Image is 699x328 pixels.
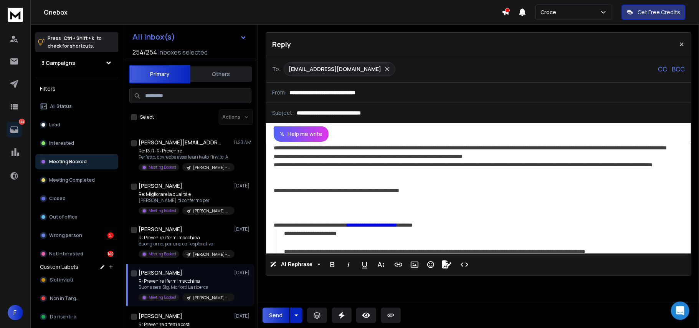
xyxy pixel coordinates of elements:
[263,308,289,323] button: Send
[540,8,559,16] p: Croce
[391,257,406,272] button: Insert Link (Ctrl+K)
[139,154,231,160] p: Perfetto, dovrebbe esserle arrivato l'invito. A
[49,177,95,183] p: Meeting Completed
[8,8,23,22] img: logo
[234,270,251,276] p: [DATE]
[139,148,231,154] p: Re: R: R: R: Prevenire
[49,195,66,202] p: Closed
[35,246,118,262] button: Not Interested142
[289,65,381,73] p: [EMAIL_ADDRESS][DOMAIN_NAME]
[139,312,182,320] h1: [PERSON_NAME]
[139,235,231,241] p: R: Prevenire i fermi macchina
[35,309,118,325] button: Da risentire
[139,269,182,277] h1: [PERSON_NAME]
[132,48,157,57] span: 254 / 254
[19,119,25,125] p: 144
[139,278,231,284] p: R: Prevenire i fermi macchina
[140,114,154,120] label: Select
[107,232,114,239] div: 2
[35,291,118,306] button: Non in Target
[48,35,102,50] p: Press to check for shortcuts.
[672,65,685,74] p: BCC
[49,140,74,146] p: Interested
[35,191,118,206] button: Closed
[139,197,231,204] p: [PERSON_NAME], ti confermo per
[149,295,176,300] p: Meeting Booked
[268,257,322,272] button: AI Rephrase
[35,228,118,243] button: Wrong person2
[50,295,81,301] span: Non in Target
[49,159,87,165] p: Meeting Booked
[159,48,208,57] h3: Inboxes selected
[149,164,176,170] p: Meeting Booked
[357,257,372,272] button: Underline (Ctrl+U)
[139,284,231,290] p: Buonasera Sig. Morlotti La ricerca
[35,55,118,71] button: 3 Campaigns
[41,59,75,67] h1: 3 Campaigns
[35,272,118,288] button: Slot inviati
[50,314,76,320] span: Da risentire
[272,109,294,117] p: Subject:
[440,257,454,272] button: Signature
[190,66,252,83] button: Others
[621,5,686,20] button: Get Free Credits
[193,295,230,301] p: [PERSON_NAME] - ottimizzazione processi produttivi
[35,136,118,151] button: Interested
[44,8,502,17] h1: Onebox
[49,251,83,257] p: Not Interested
[49,214,78,220] p: Out of office
[149,208,176,214] p: Meeting Booked
[139,241,231,247] p: Buongiorno, per una call esplorativa,
[50,103,72,109] p: All Status
[35,172,118,188] button: Meeting Completed
[373,257,388,272] button: More Text
[8,305,23,320] button: F
[139,139,223,146] h1: [PERSON_NAME][EMAIL_ADDRESS][DOMAIN_NAME]
[35,99,118,114] button: All Status
[35,154,118,169] button: Meeting Booked
[63,34,95,43] span: Ctrl + Shift + k
[272,65,281,73] p: To:
[193,252,230,257] p: [PERSON_NAME] - ottimizzazione processi produttivi
[234,313,251,319] p: [DATE]
[658,65,667,74] p: CC
[457,257,472,272] button: Code View
[126,29,253,45] button: All Inbox(s)
[132,33,175,41] h1: All Inbox(s)
[671,301,689,320] div: Open Intercom Messenger
[423,257,438,272] button: Emoticons
[35,117,118,133] button: Lead
[50,277,73,283] span: Slot inviati
[49,232,82,239] p: Wrong person
[234,183,251,189] p: [DATE]
[40,263,78,271] h3: Custom Labels
[139,321,231,328] p: R: Prevenire difetti e costi
[638,8,680,16] p: Get Free Credits
[7,122,22,137] a: 144
[139,191,231,197] p: Re: Migliorare la qualità e
[341,257,356,272] button: Italic (Ctrl+I)
[279,261,314,268] span: AI Rephrase
[49,122,60,128] p: Lead
[274,126,329,142] button: Help me write
[35,209,118,225] button: Out of office
[149,251,176,257] p: Meeting Booked
[272,89,286,96] p: From:
[234,139,251,146] p: 11:23 AM
[139,182,182,190] h1: [PERSON_NAME]
[129,65,190,83] button: Primary
[272,39,291,50] p: Reply
[193,208,230,214] p: [PERSON_NAME] Gesi - agosto
[407,257,422,272] button: Insert Image (Ctrl+P)
[107,251,114,257] div: 142
[35,83,118,94] h3: Filters
[139,225,182,233] h1: [PERSON_NAME]
[234,226,251,232] p: [DATE]
[193,165,230,171] p: [PERSON_NAME] - ottimizzazione processi produttivi
[325,257,340,272] button: Bold (Ctrl+B)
